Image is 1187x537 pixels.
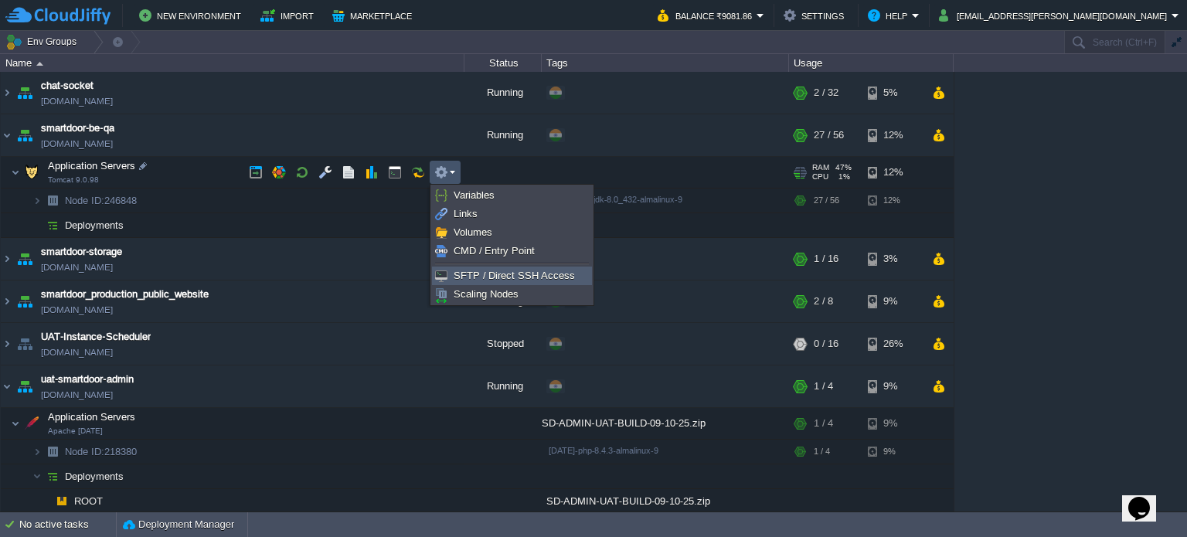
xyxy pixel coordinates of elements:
[1,365,13,407] img: AMDAwAAAACH5BAEAAAAALAAAAAABAAEAAAICRAEAOw==
[835,163,852,172] span: 47%
[1,72,13,114] img: AMDAwAAAACH5BAEAAAAALAAAAAABAAEAAAICRAEAOw==
[63,470,126,483] span: Deployments
[658,6,757,25] button: Balance ₹9081.86
[454,226,492,238] span: Volumes
[48,175,99,185] span: Tomcat 9.0.98
[454,208,478,219] span: Links
[73,495,105,508] a: ROOT
[1122,475,1172,522] iframe: chat widget
[5,31,82,53] button: Env Groups
[5,6,111,25] img: CloudJiffy
[868,6,912,25] button: Help
[42,440,63,464] img: AMDAwAAAACH5BAEAAAAALAAAAAABAAEAAAICRAEAOw==
[814,238,838,280] div: 1 / 16
[42,213,63,237] img: AMDAwAAAACH5BAEAAAAALAAAAAABAAEAAAICRAEAOw==
[542,54,788,72] div: Tags
[464,365,542,407] div: Running
[14,365,36,407] img: AMDAwAAAACH5BAEAAAAALAAAAAABAAEAAAICRAEAOw==
[46,159,138,172] span: Application Servers
[868,408,918,439] div: 9%
[1,238,13,280] img: AMDAwAAAACH5BAEAAAAALAAAAAABAAEAAAICRAEAOw==
[41,372,134,387] a: uat-smartdoor-admin
[1,114,13,156] img: AMDAwAAAACH5BAEAAAAALAAAAAABAAEAAAICRAEAOw==
[41,260,113,275] span: [DOMAIN_NAME]
[549,195,682,204] span: 9.0.98-openjdk-8.0_432-almalinux-9
[41,302,113,318] a: [DOMAIN_NAME]
[21,157,43,188] img: AMDAwAAAACH5BAEAAAAALAAAAAABAAEAAAICRAEAOw==
[63,219,126,232] a: Deployments
[454,270,575,281] span: SFTP / Direct SSH Access
[332,6,417,25] button: Marketplace
[464,114,542,156] div: Running
[46,410,138,423] span: Application Servers
[549,446,658,455] span: [DATE]-php-8.4.3-almalinux-9
[465,54,541,72] div: Status
[41,244,122,260] a: smartdoor-storage
[812,163,829,172] span: RAM
[433,224,591,241] a: Volumes
[464,72,542,114] div: Running
[63,194,139,207] span: 246848
[790,54,953,72] div: Usage
[41,121,114,136] a: smartdoor-be-qa
[14,280,36,322] img: AMDAwAAAACH5BAEAAAAALAAAAAABAAEAAAICRAEAOw==
[32,440,42,464] img: AMDAwAAAACH5BAEAAAAALAAAAAABAAEAAAICRAEAOw==
[868,72,918,114] div: 5%
[835,172,850,182] span: 1%
[454,189,495,201] span: Variables
[41,136,113,151] a: [DOMAIN_NAME]
[1,280,13,322] img: AMDAwAAAACH5BAEAAAAALAAAAAABAAEAAAICRAEAOw==
[123,517,234,532] button: Deployment Manager
[63,445,139,458] a: Node ID:218380
[454,288,519,300] span: Scaling Nodes
[814,189,839,212] div: 27 / 56
[139,6,246,25] button: New Environment
[868,323,918,365] div: 26%
[868,157,918,188] div: 12%
[939,6,1172,25] button: [EMAIL_ADDRESS][PERSON_NAME][DOMAIN_NAME]
[14,238,36,280] img: AMDAwAAAACH5BAEAAAAALAAAAAABAAEAAAICRAEAOw==
[433,286,591,303] a: Scaling Nodes
[784,6,849,25] button: Settings
[19,512,116,537] div: No active tasks
[21,408,43,439] img: AMDAwAAAACH5BAEAAAAALAAAAAABAAEAAAICRAEAOw==
[868,280,918,322] div: 9%
[812,172,828,182] span: CPU
[433,187,591,204] a: Variables
[814,323,838,365] div: 0 / 16
[32,213,42,237] img: AMDAwAAAACH5BAEAAAAALAAAAAABAAEAAAICRAEAOw==
[14,114,36,156] img: AMDAwAAAACH5BAEAAAAALAAAAAABAAEAAAICRAEAOw==
[42,189,63,212] img: AMDAwAAAACH5BAEAAAAALAAAAAABAAEAAAICRAEAOw==
[65,195,104,206] span: Node ID:
[433,243,591,260] a: CMD / Entry Point
[51,489,73,513] img: AMDAwAAAACH5BAEAAAAALAAAAAABAAEAAAICRAEAOw==
[41,78,94,93] span: chat-socket
[814,72,838,114] div: 2 / 32
[63,194,139,207] a: Node ID:246848
[46,411,138,423] a: Application ServersApache [DATE]
[32,464,42,488] img: AMDAwAAAACH5BAEAAAAALAAAAAABAAEAAAICRAEAOw==
[260,6,318,25] button: Import
[42,464,63,488] img: AMDAwAAAACH5BAEAAAAALAAAAAABAAEAAAICRAEAOw==
[41,345,113,360] a: [DOMAIN_NAME]
[542,489,789,513] div: SD-ADMIN-UAT-BUILD-09-10-25.zip
[433,267,591,284] a: SFTP / Direct SSH Access
[42,489,51,513] img: AMDAwAAAACH5BAEAAAAALAAAAAABAAEAAAICRAEAOw==
[868,114,918,156] div: 12%
[41,287,209,302] a: smartdoor_production_public_website
[868,189,918,212] div: 12%
[814,280,833,322] div: 2 / 8
[32,189,42,212] img: AMDAwAAAACH5BAEAAAAALAAAAAABAAEAAAICRAEAOw==
[11,157,20,188] img: AMDAwAAAACH5BAEAAAAALAAAAAABAAEAAAICRAEAOw==
[1,323,13,365] img: AMDAwAAAACH5BAEAAAAALAAAAAABAAEAAAICRAEAOw==
[2,54,464,72] div: Name
[36,62,43,66] img: AMDAwAAAACH5BAEAAAAALAAAAAABAAEAAAICRAEAOw==
[11,408,20,439] img: AMDAwAAAACH5BAEAAAAALAAAAAABAAEAAAICRAEAOw==
[14,323,36,365] img: AMDAwAAAACH5BAEAAAAALAAAAAABAAEAAAICRAEAOw==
